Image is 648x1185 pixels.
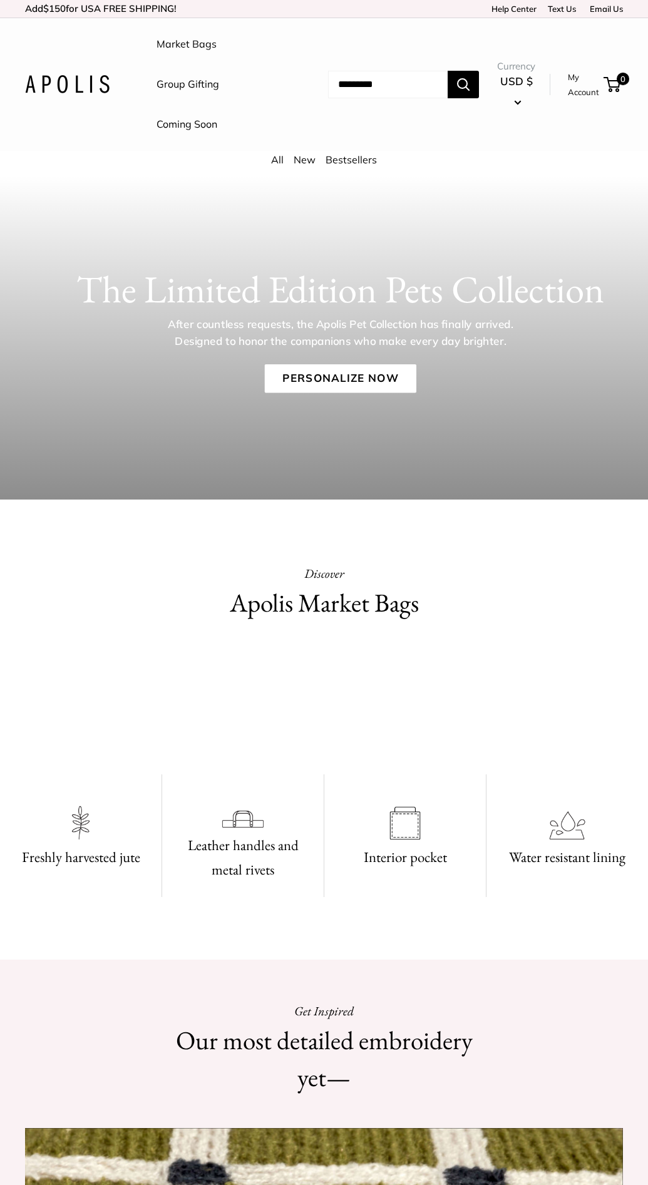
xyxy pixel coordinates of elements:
[328,71,448,98] input: Search...
[497,58,535,75] span: Currency
[43,3,66,14] span: $150
[585,4,623,14] a: Email Us
[177,833,309,882] h3: Leather handles and metal rivets
[175,562,474,585] p: Discover
[326,153,377,166] a: Bestsellers
[568,69,599,100] a: My Account
[25,75,110,93] img: Apolis
[271,153,284,166] a: All
[264,364,416,392] a: Personalize Now
[157,75,219,94] a: Group Gifting
[497,71,535,111] button: USD $
[605,77,620,92] a: 0
[175,585,474,622] h2: Apolis Market Bags
[500,74,533,88] span: USD $
[294,153,316,166] a: New
[147,315,534,349] p: After countless requests, the Apolis Pet Collection has finally arrived. Designed to honor the co...
[501,845,633,870] h3: Water resistant lining
[487,4,537,14] a: Help Center
[157,115,217,134] a: Coming Soon
[175,1022,474,1095] h2: Our most detailed embroidery yet—
[157,35,217,54] a: Market Bags
[548,4,576,14] a: Text Us
[15,845,147,870] h3: Freshly harvested jute
[56,267,624,312] h1: The Limited Edition Pets Collection
[175,1000,474,1022] p: Get Inspired
[448,71,479,98] button: Search
[339,845,471,870] h3: Interior pocket
[617,73,629,85] span: 0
